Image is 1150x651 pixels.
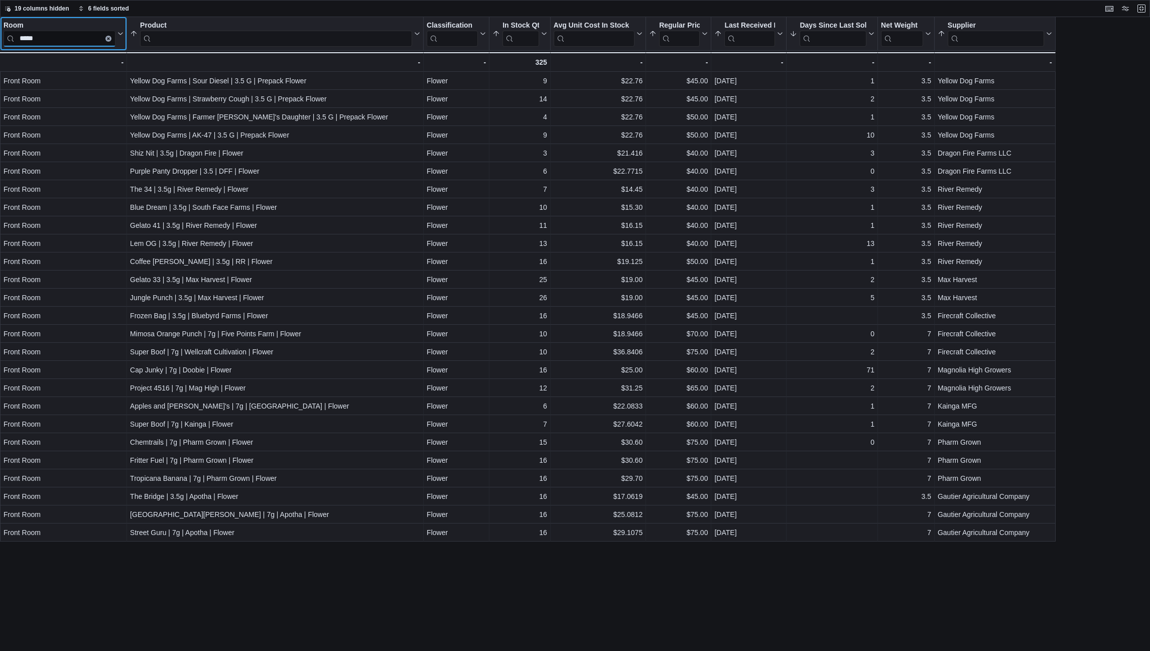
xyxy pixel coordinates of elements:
div: Front Room [4,400,123,412]
div: - [938,56,1052,68]
div: 2 [790,346,874,358]
div: $17.0619 [554,490,643,502]
div: Pharm Grown [938,436,1052,448]
div: $45.00 [649,93,708,105]
div: [DATE] [714,292,783,304]
div: 6 [492,165,547,177]
div: Gelato 41 | 3.5g | River Remedy | Flower [130,219,420,231]
div: Flower [427,346,486,358]
div: Front Room [4,364,123,376]
div: $45.00 [649,490,708,502]
button: In Stock Qty [492,21,547,47]
div: Front Room [4,346,123,358]
div: Dragon Fire Farms LLC [938,165,1052,177]
div: 12 [492,382,547,394]
div: $70.00 [649,328,708,340]
div: 7 [881,364,931,376]
div: Front Room [4,310,123,322]
div: Apples and [PERSON_NAME]'s | 7g | [GEOGRAPHIC_DATA] | Flower [130,400,420,412]
div: Tropicana Banana | 7g | Pharm Grown | Flower [130,472,420,484]
div: $50.00 [649,111,708,123]
div: Firecraft Collective [938,346,1052,358]
button: 6 fields sorted [74,3,133,15]
div: Front Room [4,274,123,286]
div: $75.00 [649,527,708,539]
div: Dragon Fire Farms LLC [938,147,1052,159]
div: [DATE] [714,346,783,358]
div: 7 [881,454,931,466]
div: Front Room [4,382,123,394]
div: [DATE] [714,400,783,412]
div: Flower [427,219,486,231]
div: Room [4,21,115,47]
div: Mimosa Orange Punch | 7g | Five Points Farm | Flower [130,328,420,340]
div: 10 [790,129,874,141]
div: $60.00 [649,364,708,376]
div: Project 4516 | 7g | Mag High | Flower [130,382,420,394]
div: - [881,56,931,68]
div: 1 [790,255,874,268]
div: Flower [427,436,486,448]
div: 11 [492,219,547,231]
div: [DATE] [714,364,783,376]
button: Exit fullscreen [1135,3,1147,15]
div: Max Harvest [938,274,1052,286]
div: Front Room [4,111,123,123]
div: 3.5 [881,201,931,213]
div: $30.60 [554,454,643,466]
div: 10 [492,328,547,340]
div: Chemtrails | 7g | Pharm Grown | Flower [130,436,420,448]
div: - [649,56,708,68]
div: Product [140,21,412,47]
div: Yellow Dog Farms [938,93,1052,105]
div: Product [140,21,412,31]
div: 5 [790,292,874,304]
div: 3.5 [881,165,931,177]
div: 3.5 [881,129,931,141]
div: [DATE] [714,75,783,87]
div: Flower [427,255,486,268]
div: $29.1075 [554,527,643,539]
div: 3.5 [881,237,931,249]
div: Classification [427,21,478,31]
div: Net Weight [881,21,923,47]
div: 3.5 [881,219,931,231]
button: Keyboard shortcuts [1103,3,1115,15]
div: 7 [881,418,931,430]
div: 3.5 [881,292,931,304]
div: $16.15 [554,237,643,249]
div: $40.00 [649,219,708,231]
div: [DATE] [714,527,783,539]
div: [DATE] [714,472,783,484]
div: [DATE] [714,201,783,213]
div: $40.00 [649,201,708,213]
div: $19.00 [554,292,643,304]
div: $75.00 [649,508,708,520]
div: 14 [492,93,547,105]
div: 71 [790,364,874,376]
div: $50.00 [649,129,708,141]
div: Pharm Grown [938,472,1052,484]
div: Days Since Last Sold [800,21,866,47]
div: Firecraft Collective [938,328,1052,340]
div: 0 [790,436,874,448]
div: Flower [427,292,486,304]
div: 3.5 [881,183,931,195]
div: $40.00 [649,183,708,195]
div: 1 [790,111,874,123]
div: 16 [492,490,547,502]
div: Regular Price [659,21,700,47]
div: Yellow Dog Farms | Strawberry Cough | 3.5 G | Prepack Flower [130,93,420,105]
div: [DATE] [714,183,783,195]
div: [DATE] [714,490,783,502]
div: Front Room [4,201,123,213]
div: Flower [427,201,486,213]
div: 7 [881,328,931,340]
div: $31.25 [554,382,643,394]
div: Yellow Dog Farms [938,129,1052,141]
div: Days Since Last Sold [800,21,866,31]
div: Front Room [4,472,123,484]
div: River Remedy [938,201,1052,213]
div: [DATE] [714,454,783,466]
div: Flower [427,75,486,87]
